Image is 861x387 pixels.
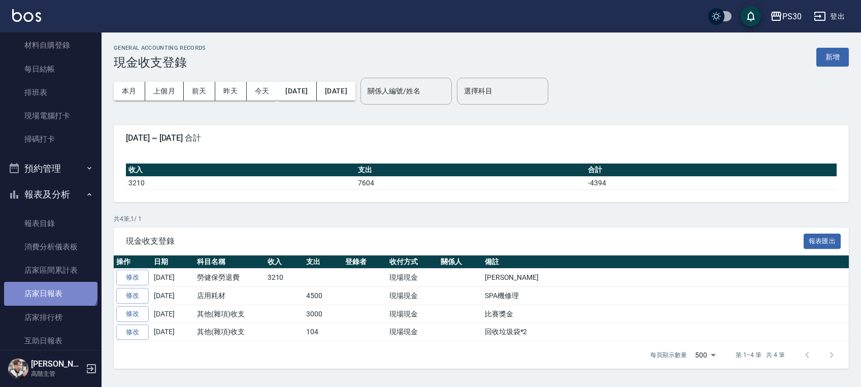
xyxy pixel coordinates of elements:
button: 昨天 [215,82,247,101]
a: 店家區間累計表 [4,259,97,282]
a: 報表匯出 [804,236,841,245]
td: 店用耗材 [194,287,265,305]
a: 修改 [116,288,149,304]
th: 操作 [114,255,151,269]
span: 現金收支登錄 [126,236,804,246]
a: 修改 [116,270,149,285]
a: 現場電腦打卡 [4,104,97,127]
button: 新增 [816,48,849,67]
a: 修改 [116,306,149,322]
button: 預約管理 [4,155,97,182]
th: 支出 [355,164,585,177]
button: 前天 [184,82,215,101]
th: 日期 [151,255,194,269]
button: 本月 [114,82,145,101]
td: 現場現金 [387,269,438,287]
a: 店家排行榜 [4,306,97,329]
a: 消費分析儀表板 [4,235,97,259]
th: 支出 [304,255,343,269]
td: 現場現金 [387,323,438,341]
td: -4394 [585,176,837,189]
a: 店家日報表 [4,282,97,305]
button: 報表及分析 [4,181,97,208]
button: 今天 [247,82,278,101]
th: 科目名稱 [194,255,265,269]
th: 合計 [585,164,837,177]
th: 備註 [482,255,849,269]
button: [DATE] [277,82,316,101]
th: 關係人 [438,255,482,269]
img: Person [8,359,28,379]
button: PS30 [766,6,806,27]
p: 共 4 筆, 1 / 1 [114,214,849,223]
td: 現場現金 [387,305,438,323]
a: 掃碼打卡 [4,127,97,151]
td: 比賽獎金 [482,305,849,323]
h2: GENERAL ACCOUNTING RECORDS [114,45,206,51]
a: 排班表 [4,81,97,104]
a: 材料自購登錄 [4,34,97,57]
th: 收入 [126,164,355,177]
th: 收入 [265,255,304,269]
td: SPA機修理 [482,287,849,305]
th: 登錄者 [343,255,387,269]
td: 4500 [304,287,343,305]
a: 修改 [116,325,149,340]
button: [DATE] [317,82,355,101]
button: 登出 [810,7,849,26]
div: 500 [691,341,719,369]
a: 互助日報表 [4,329,97,352]
td: 3210 [265,269,304,287]
p: 第 1–4 筆 共 4 筆 [736,350,785,360]
th: 收付方式 [387,255,438,269]
td: [DATE] [151,269,194,287]
a: 報表目錄 [4,212,97,235]
div: PS30 [782,10,802,23]
h3: 現金收支登錄 [114,55,206,70]
td: 3000 [304,305,343,323]
a: 每日結帳 [4,57,97,81]
a: 新增 [816,52,849,61]
td: 其他(雜項)收支 [194,323,265,341]
button: 上個月 [145,82,184,101]
span: [DATE] ~ [DATE] 合計 [126,133,837,143]
td: 其他(雜項)收支 [194,305,265,323]
td: 勞健保勞退費 [194,269,265,287]
td: [DATE] [151,323,194,341]
p: 每頁顯示數量 [650,350,687,360]
button: save [741,6,761,26]
h5: [PERSON_NAME] [31,359,83,369]
button: 報表匯出 [804,234,841,249]
img: Logo [12,9,41,22]
td: 回收垃圾袋*2 [482,323,849,341]
td: [DATE] [151,287,194,305]
td: 3210 [126,176,355,189]
td: 104 [304,323,343,341]
td: [DATE] [151,305,194,323]
p: 高階主管 [31,369,83,378]
td: 7604 [355,176,585,189]
td: [PERSON_NAME] [482,269,849,287]
td: 現場現金 [387,287,438,305]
